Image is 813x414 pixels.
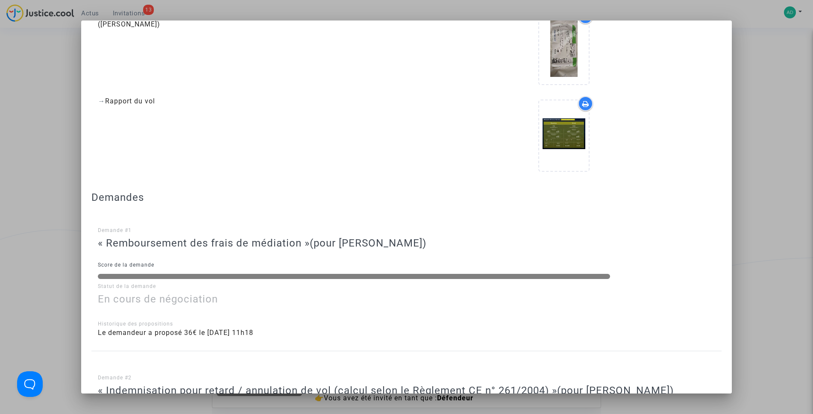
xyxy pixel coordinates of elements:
[557,385,674,396] span: (pour [PERSON_NAME])
[98,260,715,270] p: Score de la demande
[98,293,715,305] h3: En cours de négociation
[98,237,715,250] h3: « Remboursement des frais de médiation »
[98,385,715,397] h3: « Indemnisation pour retard / annulation de vol (calcul selon le Règlement CE n° 261/2004) »
[17,371,43,397] iframe: Help Scout Beacon - Open
[98,225,715,236] p: Demande #1
[98,19,400,29] div: ([PERSON_NAME])
[98,373,715,383] p: Demande #2
[98,320,715,328] div: Historique des propositions
[91,191,721,204] h3: Demandes
[98,96,400,106] div: Rapport du vol
[98,329,253,337] span: Le demandeur a proposé 36€ le [DATE] 11h18
[98,97,105,105] span: →
[310,237,426,249] span: (pour [PERSON_NAME])
[98,281,715,292] p: Statut de la demande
